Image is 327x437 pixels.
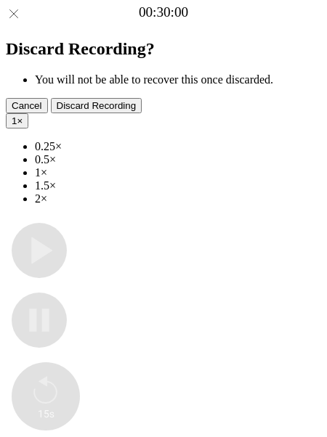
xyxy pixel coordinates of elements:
[35,140,321,153] li: 0.25×
[35,166,321,179] li: 1×
[35,153,321,166] li: 0.5×
[35,73,321,86] li: You will not be able to recover this once discarded.
[12,115,17,126] span: 1
[51,98,142,113] button: Discard Recording
[6,39,321,59] h2: Discard Recording?
[139,4,188,20] a: 00:30:00
[6,98,48,113] button: Cancel
[35,179,321,192] li: 1.5×
[35,192,321,205] li: 2×
[6,113,28,128] button: 1×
